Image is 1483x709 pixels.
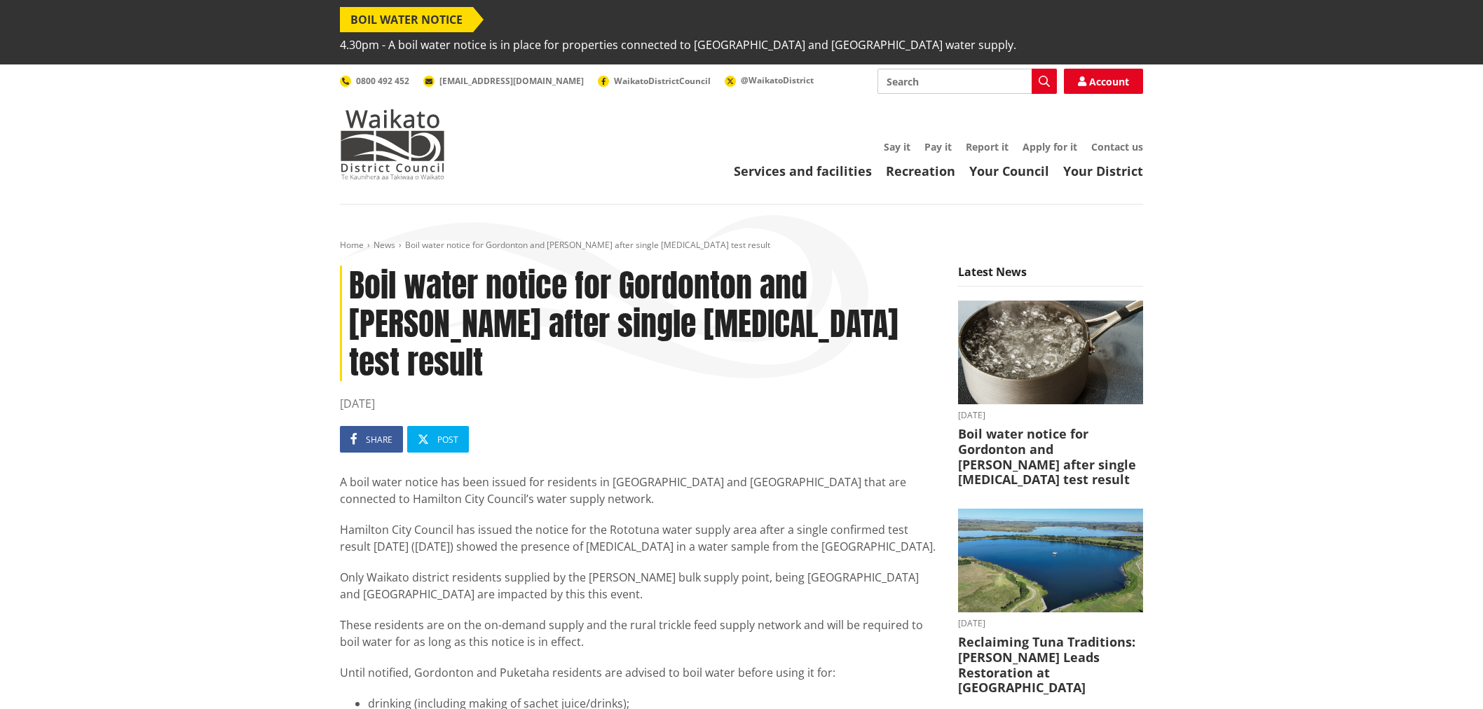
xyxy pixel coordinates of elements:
[958,301,1143,405] img: boil water notice
[1064,69,1143,94] a: Account
[340,240,1143,252] nav: breadcrumb
[340,426,403,453] a: Share
[958,509,1143,613] img: Lake Waahi (Lake Puketirini in the foreground)
[423,75,584,87] a: [EMAIL_ADDRESS][DOMAIN_NAME]
[884,140,910,153] a: Say it
[340,521,937,555] p: Hamilton City Council has issued the notice for the Rototuna water supply area after a single con...
[734,163,872,179] a: Services and facilities
[1023,140,1077,153] a: Apply for it
[958,427,1143,487] h3: Boil water notice for Gordonton and [PERSON_NAME] after single [MEDICAL_DATA] test result
[924,140,952,153] a: Pay it
[958,509,1143,696] a: [DATE] Reclaiming Tuna Traditions: [PERSON_NAME] Leads Restoration at [GEOGRAPHIC_DATA]
[958,411,1143,420] time: [DATE]
[340,474,937,507] p: A boil water notice has been issued for residents in [GEOGRAPHIC_DATA] and [GEOGRAPHIC_DATA] that...
[340,32,1016,57] span: 4.30pm - A boil water notice is in place for properties connected to [GEOGRAPHIC_DATA] and [GEOGR...
[340,239,364,251] a: Home
[437,434,458,446] span: Post
[340,266,937,382] h1: Boil water notice for Gordonton and [PERSON_NAME] after single [MEDICAL_DATA] test result
[966,140,1009,153] a: Report it
[340,664,937,681] p: Until notified, Gordonton and Puketaha residents are advised to boil water before using it for:
[340,75,409,87] a: 0800 492 452
[1063,163,1143,179] a: Your District
[356,75,409,87] span: 0800 492 452
[598,75,711,87] a: WaikatoDistrictCouncil
[877,69,1057,94] input: Search input
[725,74,814,86] a: @WaikatoDistrict
[340,570,919,602] span: Only Waikato district residents supplied by the [PERSON_NAME] bulk supply point, being [GEOGRAPHI...
[886,163,955,179] a: Recreation
[374,239,395,251] a: News
[958,635,1143,695] h3: Reclaiming Tuna Traditions: [PERSON_NAME] Leads Restoration at [GEOGRAPHIC_DATA]
[1091,140,1143,153] a: Contact us
[340,109,445,179] img: Waikato District Council - Te Kaunihera aa Takiwaa o Waikato
[366,434,392,446] span: Share
[340,395,937,412] time: [DATE]
[969,163,1049,179] a: Your Council
[340,617,937,650] p: These residents are on the on-demand supply and the rural trickle feed supply network and will be...
[439,75,584,87] span: [EMAIL_ADDRESS][DOMAIN_NAME]
[958,301,1143,488] a: boil water notice gordonton puketaha [DATE] Boil water notice for Gordonton and [PERSON_NAME] aft...
[958,619,1143,628] time: [DATE]
[614,75,711,87] span: WaikatoDistrictCouncil
[340,7,473,32] span: BOIL WATER NOTICE
[958,266,1143,287] h5: Latest News
[407,426,469,453] a: Post
[741,74,814,86] span: @WaikatoDistrict
[405,239,770,251] span: Boil water notice for Gordonton and [PERSON_NAME] after single [MEDICAL_DATA] test result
